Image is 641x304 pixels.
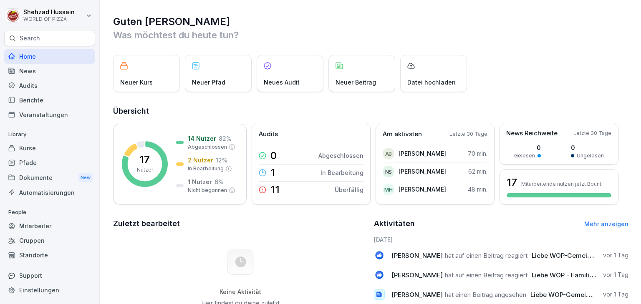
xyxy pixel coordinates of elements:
[188,143,227,151] p: Abgeschlossen
[391,291,443,299] span: [PERSON_NAME]
[573,130,611,137] p: Letzte 30 Tage
[399,149,446,158] p: [PERSON_NAME]
[4,78,95,93] a: Audits
[391,271,443,279] span: [PERSON_NAME]
[113,15,628,28] h1: Guten [PERSON_NAME]
[383,148,394,159] div: AB
[399,167,446,176] p: [PERSON_NAME]
[4,64,95,78] a: News
[4,206,95,219] p: People
[140,154,150,164] p: 17
[4,219,95,233] a: Mitarbeiter
[4,268,95,283] div: Support
[336,78,376,87] p: Neuer Beitrag
[270,168,275,178] p: 1
[198,288,283,296] h5: Keine Aktivität
[215,177,224,186] p: 6 %
[506,129,558,138] p: News Reichweite
[571,143,604,152] p: 0
[4,185,95,200] a: Automatisierungen
[270,151,277,161] p: 0
[216,156,227,164] p: 12 %
[264,78,300,87] p: Neues Audit
[514,152,535,159] p: Gelesen
[383,130,422,139] p: Am aktivsten
[335,185,363,194] p: Überfällig
[445,271,527,279] span: hat auf einen Beitrag reagiert
[270,185,280,195] p: 11
[521,181,603,187] p: Mitarbeitende nutzen jetzt Bounti
[603,251,628,259] p: vor 1 Tag
[20,34,40,42] p: Search
[584,220,628,227] a: Mehr anzeigen
[4,248,95,262] a: Standorte
[259,130,278,139] p: Audits
[383,184,394,195] div: MH
[4,49,95,64] a: Home
[188,177,212,186] p: 1 Nutzer
[4,170,95,185] div: Dokumente
[320,168,363,177] p: In Bearbeitung
[603,290,628,299] p: vor 1 Tag
[113,28,628,42] p: Was möchtest du heute tun?
[449,130,487,138] p: Letzte 30 Tage
[137,166,153,174] p: Nutzer
[603,271,628,279] p: vor 1 Tag
[374,235,629,244] h6: [DATE]
[4,128,95,141] p: Library
[399,185,446,194] p: [PERSON_NAME]
[374,218,415,229] h2: Aktivitäten
[4,233,95,248] a: Gruppen
[391,252,443,259] span: [PERSON_NAME]
[445,252,527,259] span: hat auf einen Beitrag reagiert
[4,155,95,170] a: Pfade
[120,78,153,87] p: Neuer Kurs
[383,166,394,177] div: NS
[318,151,363,160] p: Abgeschlossen
[468,185,487,194] p: 48 min.
[113,218,368,229] h2: Zuletzt bearbeitet
[23,9,75,16] p: Shehzad Hussain
[219,134,232,143] p: 82 %
[4,170,95,185] a: DokumenteNew
[188,134,216,143] p: 14 Nutzer
[4,107,95,122] a: Veranstaltungen
[468,167,487,176] p: 62 min.
[113,105,628,117] h2: Übersicht
[188,165,224,172] p: In Bearbeitung
[514,143,541,152] p: 0
[407,78,456,87] p: Datei hochladen
[4,93,95,107] a: Berichte
[188,187,227,194] p: Nicht begonnen
[188,156,213,164] p: 2 Nutzer
[468,149,487,158] p: 70 min.
[445,291,526,299] span: hat einen Beitrag angesehen
[192,78,225,87] p: Neuer Pfad
[507,175,517,189] h3: 17
[4,283,95,297] a: Einstellungen
[23,16,75,22] p: WORLD OF PIZZA
[577,152,604,159] p: Ungelesen
[4,141,95,155] a: Kurse
[78,173,93,182] div: New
